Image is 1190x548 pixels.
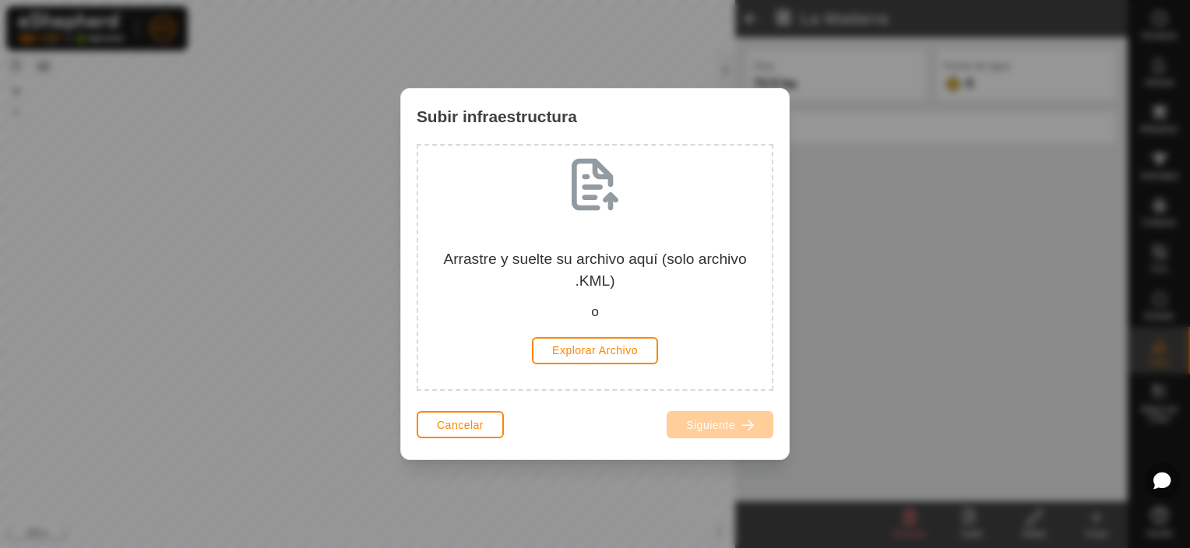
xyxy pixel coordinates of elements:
span: Cancelar [437,419,484,431]
button: Siguiente [667,411,773,438]
button: Cancelar [417,411,504,438]
button: Explorar Archivo [532,337,658,364]
span: Siguiente [686,419,735,431]
div: o [431,302,759,322]
div: Arrastre y suelte su archivo aquí (solo archivo .KML) [431,248,759,323]
span: Explorar Archivo [552,344,638,357]
span: Subir infraestructura [417,104,577,128]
